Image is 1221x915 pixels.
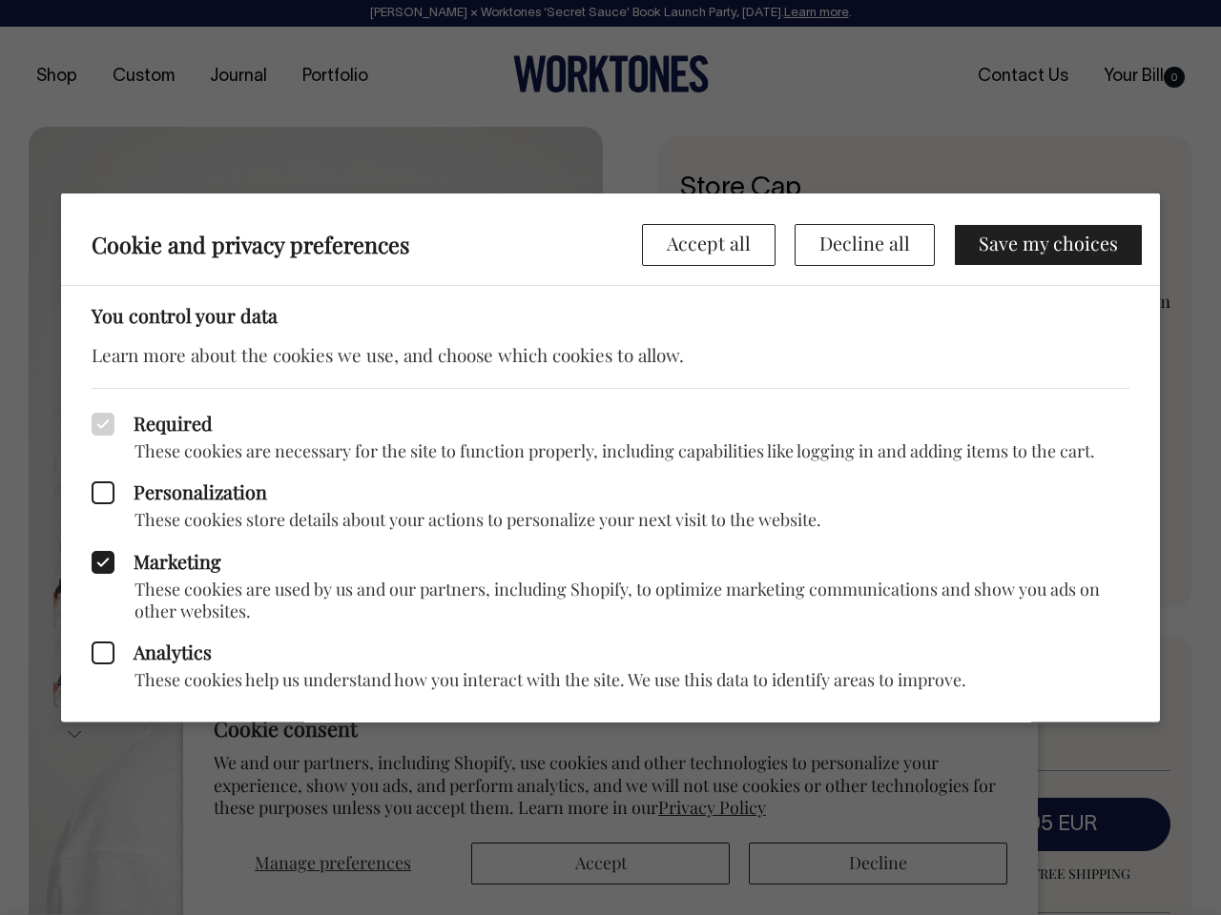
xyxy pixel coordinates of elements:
[92,341,1129,368] p: Learn more about the cookies we use, and choose which cookies to allow.
[954,224,1143,266] button: Save my choices
[92,412,1129,435] label: Required
[92,439,1129,461] p: These cookies are necessary for the site to function properly, including capabilities like loggin...
[92,578,1129,622] p: These cookies are used by us and our partners, including Shopify, to optimize marketing communica...
[795,224,935,266] button: Decline all
[92,509,1129,531] p: These cookies store details about your actions to personalize your next visit to the website.
[92,641,1129,664] label: Analytics
[92,231,642,257] h2: Cookie and privacy preferences
[92,550,1129,573] label: Marketing
[92,481,1129,504] label: Personalization
[92,669,1129,691] p: These cookies help us understand how you interact with the site. We use this data to identify are...
[92,304,1129,327] h3: You control your data
[642,224,776,266] button: Accept all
